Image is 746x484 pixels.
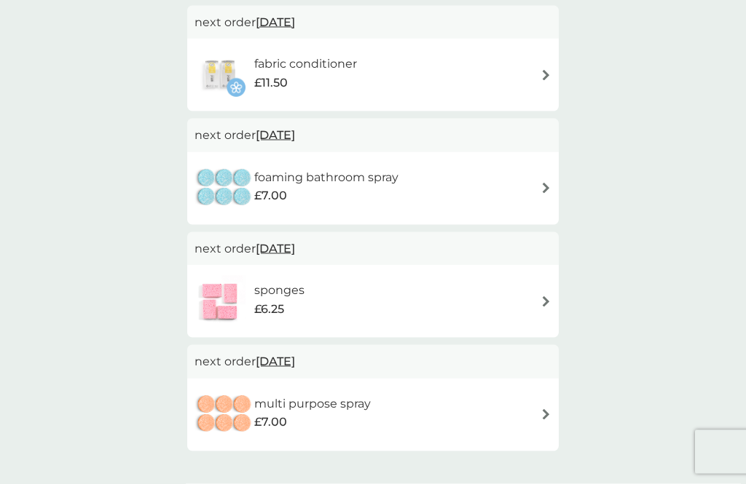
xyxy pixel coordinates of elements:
h6: fabric conditioner [254,55,357,74]
img: fabric conditioner [195,49,246,100]
img: sponges [195,276,246,327]
span: £7.00 [254,413,287,432]
span: [DATE] [256,347,295,376]
p: next order [195,352,551,371]
p: next order [195,126,551,145]
img: arrow right [541,70,551,81]
img: arrow right [541,409,551,420]
span: £7.00 [254,186,287,205]
span: [DATE] [256,234,295,263]
span: £6.25 [254,300,284,319]
span: £11.50 [254,74,288,92]
h6: multi purpose spray [254,394,371,413]
p: next order [195,239,551,258]
p: next order [195,13,551,32]
img: arrow right [541,183,551,194]
span: [DATE] [256,121,295,149]
h6: sponges [254,281,305,300]
img: arrow right [541,296,551,307]
span: [DATE] [256,8,295,36]
img: foaming bathroom spray [195,163,254,214]
img: multi purpose spray [195,389,254,440]
h6: foaming bathroom spray [254,168,398,187]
